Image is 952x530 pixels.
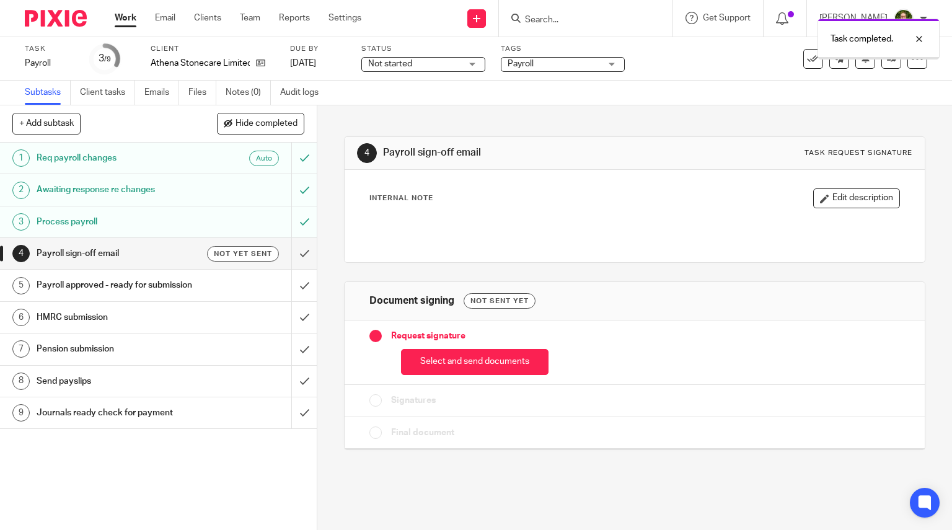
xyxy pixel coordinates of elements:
[369,294,454,307] h1: Document signing
[194,12,221,24] a: Clients
[279,12,310,24] a: Reports
[401,349,549,376] button: Select and send documents
[144,81,179,105] a: Emails
[214,249,272,259] span: Not yet sent
[328,12,361,24] a: Settings
[12,277,30,294] div: 5
[813,188,900,208] button: Edit description
[249,151,279,166] div: Auto
[12,149,30,167] div: 1
[37,372,198,391] h1: Send payslips
[12,113,81,134] button: + Add subtask
[151,44,275,54] label: Client
[151,57,250,69] p: Athena Stonecare Limited
[80,81,135,105] a: Client tasks
[12,213,30,231] div: 3
[226,81,271,105] a: Notes (0)
[12,309,30,326] div: 6
[155,12,175,24] a: Email
[37,213,198,231] h1: Process payroll
[37,404,198,422] h1: Journals ready check for payment
[37,149,198,167] h1: Req payroll changes
[25,57,74,69] div: Payroll
[25,44,74,54] label: Task
[240,12,260,24] a: Team
[37,308,198,327] h1: HMRC submission
[280,81,328,105] a: Audit logs
[391,330,465,342] span: Request signature
[357,143,377,163] div: 4
[290,44,346,54] label: Due by
[37,180,198,199] h1: Awaiting response re changes
[37,244,198,263] h1: Payroll sign-off email
[25,10,87,27] img: Pixie
[369,193,433,203] p: Internal Note
[508,60,534,68] span: Payroll
[37,340,198,358] h1: Pension submission
[804,148,912,158] div: Task request signature
[12,182,30,199] div: 2
[290,59,316,68] span: [DATE]
[12,245,30,262] div: 4
[391,426,454,439] span: Final document
[368,60,412,68] span: Not started
[831,33,893,45] p: Task completed.
[37,276,198,294] h1: Payroll approved - ready for submission
[464,293,535,309] div: Not sent yet
[12,404,30,422] div: 9
[236,119,297,129] span: Hide completed
[12,340,30,358] div: 7
[361,44,485,54] label: Status
[115,12,136,24] a: Work
[99,51,111,66] div: 3
[188,81,216,105] a: Files
[217,113,304,134] button: Hide completed
[12,373,30,390] div: 8
[25,81,71,105] a: Subtasks
[104,56,111,63] small: /9
[383,146,661,159] h1: Payroll sign-off email
[391,394,436,407] span: Signatures
[894,9,914,29] img: U9kDOIcY.jpeg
